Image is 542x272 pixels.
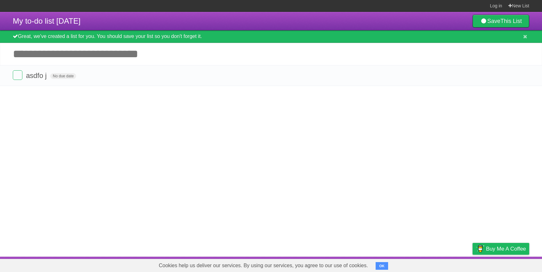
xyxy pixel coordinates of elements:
a: SaveThis List [473,15,529,27]
a: Buy me a coffee [473,243,529,255]
a: Developers [409,258,434,270]
a: Terms [442,258,457,270]
button: OK [376,262,388,270]
a: About [387,258,401,270]
a: Privacy [464,258,481,270]
img: Buy me a coffee [476,243,484,254]
a: Suggest a feature [489,258,529,270]
span: asdfo j [26,72,48,80]
span: Buy me a coffee [486,243,526,254]
b: This List [500,18,522,24]
span: My to-do list [DATE] [13,17,81,25]
label: Done [13,70,22,80]
span: Cookies help us deliver our services. By using our services, you agree to our use of cookies. [152,259,374,272]
span: No due date [50,73,76,79]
